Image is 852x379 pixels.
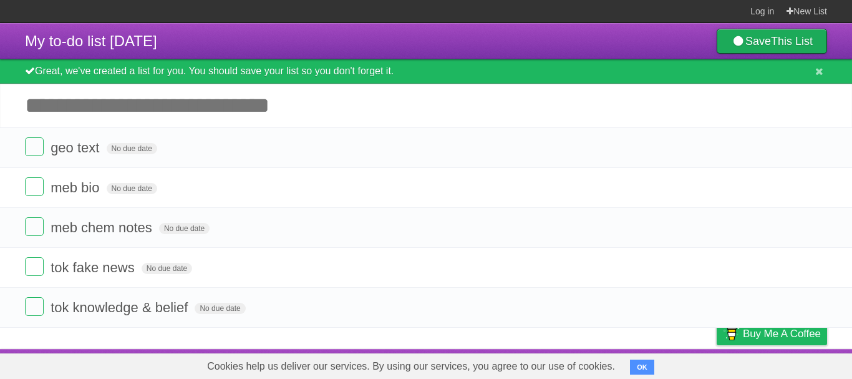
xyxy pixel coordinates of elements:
[630,360,654,375] button: OK
[658,352,685,376] a: Terms
[195,303,245,314] span: No due date
[771,35,813,47] b: This List
[51,300,191,315] span: tok knowledge & belief
[25,297,44,316] label: Done
[551,352,577,376] a: About
[159,223,210,234] span: No due date
[723,323,740,344] img: Buy me a coffee
[142,263,192,274] span: No due date
[51,140,102,155] span: geo text
[717,322,827,345] a: Buy me a coffee
[51,180,102,195] span: meb bio
[592,352,642,376] a: Developers
[25,217,44,236] label: Done
[25,137,44,156] label: Done
[51,260,138,275] span: tok fake news
[25,32,157,49] span: My to-do list [DATE]
[25,177,44,196] label: Done
[107,183,157,194] span: No due date
[717,29,827,54] a: SaveThis List
[25,257,44,276] label: Done
[743,323,821,345] span: Buy me a coffee
[107,143,157,154] span: No due date
[51,220,155,235] span: meb chem notes
[748,352,827,376] a: Suggest a feature
[700,352,733,376] a: Privacy
[195,354,627,379] span: Cookies help us deliver our services. By using our services, you agree to our use of cookies.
